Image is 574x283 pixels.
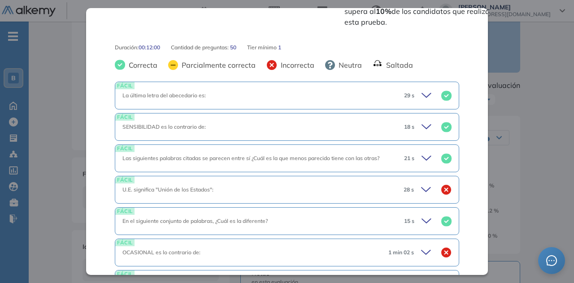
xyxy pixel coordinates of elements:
span: U.E. significa "Unión de los Estados": [122,186,213,193]
span: En el siguiente conjunto de palabras, ¿Cuál es la diferente? [122,218,268,224]
span: 1 [278,44,281,52]
span: Neutra [335,60,362,70]
span: FÁCIL [115,208,135,214]
strong: 10% [376,7,391,16]
span: Saltada [383,60,413,70]
span: FÁCIL [115,239,135,246]
span: 1 min 02 s [388,248,414,257]
span: SENSIBILIDAD es lo contrario de: [122,123,206,130]
span: Parcialmente correcta [178,60,256,70]
span: Las siguientes palabras citadas se parecen entre sí ¿Cuál es la que menos parecido tiene con las ... [122,155,379,161]
span: message [546,255,557,266]
span: FÁCIL [115,176,135,183]
span: Duración : [115,44,139,52]
span: FÁCIL [115,113,135,120]
span: 21 s [404,154,414,162]
span: FÁCIL [115,82,135,89]
span: Cantidad de preguntas: [171,44,230,52]
span: 18 s [404,123,414,131]
span: 15 s [404,217,414,225]
span: FÁCIL [115,145,135,152]
span: Incorrecta [277,60,314,70]
span: FÁCIL [115,270,135,277]
span: 00:12:00 [139,44,160,52]
span: OCASIONAL es lo contrario de: [122,249,200,256]
span: 29 s [404,91,414,100]
span: 50 [230,44,236,52]
span: Tier mínimo [247,44,278,52]
span: 28 s [404,186,414,194]
span: La última letra del abecedario es: [122,92,206,99]
span: Correcta [125,60,157,70]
